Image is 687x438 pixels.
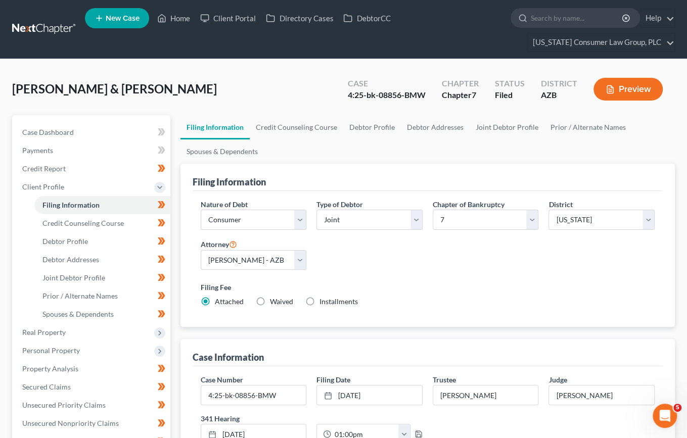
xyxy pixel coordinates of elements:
[180,115,250,139] a: Filing Information
[442,78,479,89] div: Chapter
[531,9,623,27] input: Search by name...
[34,232,170,251] a: Debtor Profile
[472,90,476,100] span: 7
[22,146,53,155] span: Payments
[14,360,170,378] a: Property Analysis
[195,9,261,27] a: Client Portal
[470,115,544,139] a: Joint Debtor Profile
[201,238,237,250] label: Attorney
[42,273,105,282] span: Joint Debtor Profile
[22,128,74,136] span: Case Dashboard
[106,15,140,22] span: New Case
[348,78,426,89] div: Case
[12,81,217,96] span: [PERSON_NAME] & [PERSON_NAME]
[317,385,422,405] a: [DATE]
[433,385,538,405] input: --
[653,404,677,428] iframe: Intercom live chat
[549,385,654,405] input: --
[42,219,124,227] span: Credit Counseling Course
[433,199,505,210] label: Chapter of Bankruptcy
[22,164,66,173] span: Credit Report
[193,351,264,363] div: Case Information
[319,297,358,306] span: Installments
[14,378,170,396] a: Secured Claims
[215,297,244,306] span: Attached
[548,374,567,385] label: Judge
[270,297,293,306] span: Waived
[22,401,106,409] span: Unsecured Priority Claims
[14,141,170,160] a: Payments
[34,196,170,214] a: Filing Information
[22,346,80,355] span: Personal Property
[528,33,674,52] a: [US_STATE] Consumer Law Group, PLC
[640,9,674,27] a: Help
[22,328,66,336] span: Real Property
[42,237,88,246] span: Debtor Profile
[22,419,119,427] span: Unsecured Nonpriority Claims
[14,160,170,178] a: Credit Report
[548,199,572,210] label: District
[34,269,170,287] a: Joint Debtor Profile
[201,282,655,293] label: Filing Fee
[541,78,577,89] div: District
[22,382,71,391] span: Secured Claims
[42,201,100,209] span: Filing Information
[544,115,632,139] a: Prior / Alternate Names
[152,9,195,27] a: Home
[348,89,426,101] div: 4:25-bk-08856-BMW
[34,251,170,269] a: Debtor Addresses
[673,404,681,412] span: 5
[34,214,170,232] a: Credit Counseling Course
[22,182,64,191] span: Client Profile
[42,255,99,264] span: Debtor Addresses
[541,89,577,101] div: AZB
[442,89,479,101] div: Chapter
[316,374,350,385] label: Filing Date
[495,89,525,101] div: Filed
[42,291,118,300] span: Prior / Alternate Names
[201,385,306,405] input: Enter case number...
[433,374,456,385] label: Trustee
[34,305,170,323] a: Spouses & Dependents
[201,199,248,210] label: Nature of Debt
[201,374,243,385] label: Case Number
[14,123,170,141] a: Case Dashboard
[401,115,470,139] a: Debtor Addresses
[593,78,663,101] button: Preview
[343,115,401,139] a: Debtor Profile
[250,115,343,139] a: Credit Counseling Course
[261,9,338,27] a: Directory Cases
[34,287,170,305] a: Prior / Alternate Names
[196,413,428,424] label: 341 Hearing
[14,414,170,432] a: Unsecured Nonpriority Claims
[338,9,395,27] a: DebtorCC
[22,364,78,373] span: Property Analysis
[316,199,363,210] label: Type of Debtor
[180,139,264,164] a: Spouses & Dependents
[495,78,525,89] div: Status
[193,176,266,188] div: Filing Information
[42,310,114,318] span: Spouses & Dependents
[14,396,170,414] a: Unsecured Priority Claims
